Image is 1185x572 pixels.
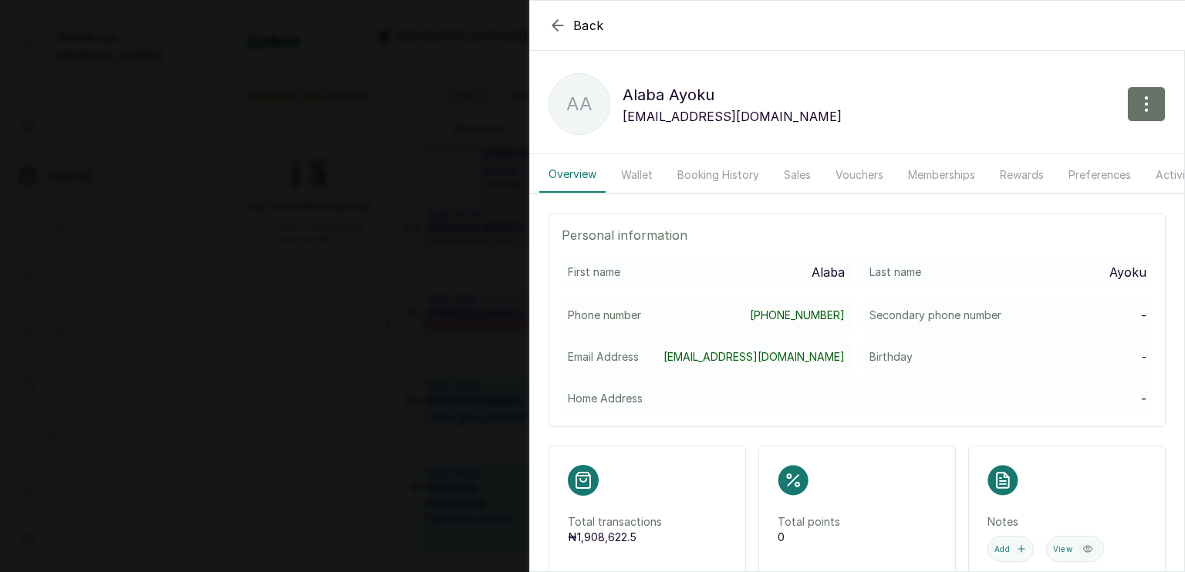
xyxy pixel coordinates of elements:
button: Preferences [1059,157,1140,193]
p: Personal information [562,226,1153,244]
p: Notes [987,514,1146,530]
p: - [1142,349,1146,365]
span: 0 [778,530,785,543]
button: Overview [539,157,606,193]
p: [EMAIL_ADDRESS][DOMAIN_NAME] [623,107,842,126]
button: Back [549,16,604,35]
button: Sales [775,157,820,193]
button: Memberships [899,157,984,193]
button: Rewards [991,157,1053,193]
p: Phone number [568,308,641,323]
p: ₦ [568,530,727,545]
p: Email Address [568,349,639,365]
p: Birthday [869,349,913,365]
p: AA [566,90,592,118]
button: View [1046,536,1104,562]
a: [PHONE_NUMBER] [750,308,845,323]
p: Ayoku [1109,263,1146,281]
a: [EMAIL_ADDRESS][DOMAIN_NAME] [663,349,845,365]
button: Vouchers [826,157,893,193]
button: Wallet [612,157,662,193]
button: Add [987,536,1034,562]
button: Booking History [668,157,768,193]
p: Alaba Ayoku [623,82,842,107]
span: Back [573,16,604,35]
p: Home Address [568,391,643,406]
p: Last name [869,264,921,280]
p: - [1141,389,1146,408]
p: Alaba [812,263,845,281]
span: 1,908,622.5 [577,530,636,543]
p: First name [568,264,620,280]
p: Secondary phone number [869,308,1001,323]
p: Total points [778,514,937,530]
p: Total transactions [568,514,727,530]
p: - [1141,306,1146,325]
